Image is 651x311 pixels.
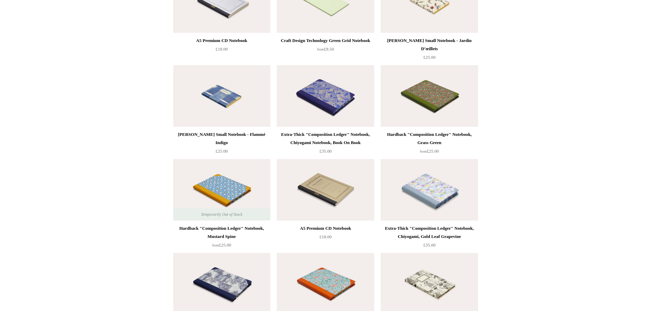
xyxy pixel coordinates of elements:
[277,224,374,252] a: A5 Premium CD Notebook £18.00
[173,130,270,158] a: [PERSON_NAME] Small Notebook - Flammé Indigo £25.00
[381,159,478,221] img: Extra-Thick "Composition Ledger" Notebook, Chiyogami, Gold Leaf Grapevine
[277,159,374,221] a: A5 Premium CD Notebook A5 Premium CD Notebook
[382,37,476,53] div: [PERSON_NAME] Small Notebook - Jardin D’œillets
[279,224,372,232] div: A5 Premium CD Notebook
[279,130,372,147] div: Extra-Thick "Composition Ledger" Notebook, Chiyogami Notebook, Book On Book
[173,37,270,65] a: A5 Premium CD Notebook £18.00
[317,46,334,52] span: £8.50
[212,243,219,247] span: from
[317,47,324,51] span: from
[216,46,228,52] span: £18.00
[173,159,270,221] img: Hardback "Composition Ledger" Notebook, Mustard Spine
[423,55,436,60] span: £25.00
[175,37,269,45] div: A5 Premium CD Notebook
[320,234,332,239] span: £18.00
[420,150,427,153] span: from
[173,65,270,127] a: Antoinette Poisson Small Notebook - Flammé Indigo Antoinette Poisson Small Notebook - Flammé Indigo
[212,242,231,248] span: £25.00
[277,130,374,158] a: Extra-Thick "Composition Ledger" Notebook, Chiyogami Notebook, Book On Book £35.00
[381,65,478,127] a: Hardback "Composition Ledger" Notebook, Grass Green Hardback "Composition Ledger" Notebook, Grass...
[381,65,478,127] img: Hardback "Composition Ledger" Notebook, Grass Green
[175,130,269,147] div: [PERSON_NAME] Small Notebook - Flammé Indigo
[216,149,228,154] span: £25.00
[381,130,478,158] a: Hardback "Composition Ledger" Notebook, Grass Green from£25.00
[175,224,269,241] div: Hardback "Composition Ledger" Notebook, Mustard Spine
[382,224,476,241] div: Extra-Thick "Composition Ledger" Notebook, Chiyogami, Gold Leaf Grapevine
[277,65,374,127] a: Extra-Thick "Composition Ledger" Notebook, Chiyogami Notebook, Book On Book Extra-Thick "Composit...
[277,37,374,65] a: Craft Design Technology Green Grid Notebook from£8.50
[381,159,478,221] a: Extra-Thick "Composition Ledger" Notebook, Chiyogami, Gold Leaf Grapevine Extra-Thick "Compositio...
[173,159,270,221] a: Hardback "Composition Ledger" Notebook, Mustard Spine Hardback "Composition Ledger" Notebook, Mus...
[194,208,249,221] span: Temporarily Out of Stock
[277,159,374,221] img: A5 Premium CD Notebook
[381,37,478,65] a: [PERSON_NAME] Small Notebook - Jardin D’œillets £25.00
[173,224,270,252] a: Hardback "Composition Ledger" Notebook, Mustard Spine from£25.00
[173,65,270,127] img: Antoinette Poisson Small Notebook - Flammé Indigo
[382,130,476,147] div: Hardback "Composition Ledger" Notebook, Grass Green
[320,149,332,154] span: £35.00
[279,37,372,45] div: Craft Design Technology Green Grid Notebook
[277,65,374,127] img: Extra-Thick "Composition Ledger" Notebook, Chiyogami Notebook, Book On Book
[381,224,478,252] a: Extra-Thick "Composition Ledger" Notebook, Chiyogami, Gold Leaf Grapevine £35.00
[423,242,436,248] span: £35.00
[420,149,439,154] span: £25.00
